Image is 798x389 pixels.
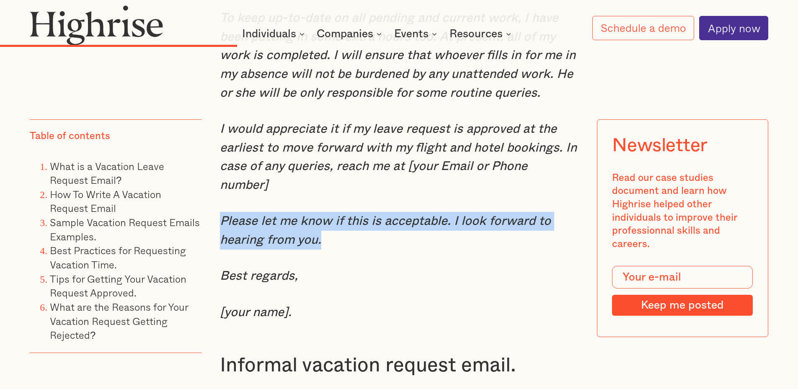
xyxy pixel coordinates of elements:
[242,29,307,39] div: Individuals
[449,29,503,39] div: Resources
[220,215,551,246] em: Please let me know if this is acceptable. I look forward to hearing from you.
[612,295,753,316] input: Keep me posted
[50,186,161,216] a: How To Write A Vacation Request Email
[394,29,439,39] div: Events
[612,135,708,157] div: Newsletter
[50,243,186,273] a: Best Practices for Requesting Vacation Time.
[242,29,296,39] div: Individuals
[50,215,200,245] a: Sample Vacation Request Emails Examples.
[30,5,163,45] img: Highrise logo
[220,270,298,282] em: Best regards,
[50,271,186,301] a: Tips for Getting Your Vacation Request Approved.
[220,306,292,319] em: [your name].
[612,266,753,316] form: Modal Form
[449,29,514,39] div: Resources
[30,130,110,144] div: Table of contents
[50,158,164,188] a: What is a Vacation Leave Request Email?
[592,16,695,40] a: Schedule a demo
[612,172,753,251] div: Read our case studies document and learn how Highrise helped other individuals to improve their p...
[699,16,768,40] a: Apply now
[612,266,753,289] input: Your e-mail
[220,123,577,191] em: I would appreciate it if my leave request is approved at the earliest to move forward with my fli...
[220,353,578,378] h3: Informal vacation request email.
[394,29,429,39] div: Events
[220,12,576,99] em: To keep up-to-date on all pending and current work, I have been putting in some extra hours too. ...
[50,299,188,343] a: What are the Reasons for Your Vacation Request Getting Rejected?
[317,29,384,39] div: Companies
[317,29,373,39] div: Companies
